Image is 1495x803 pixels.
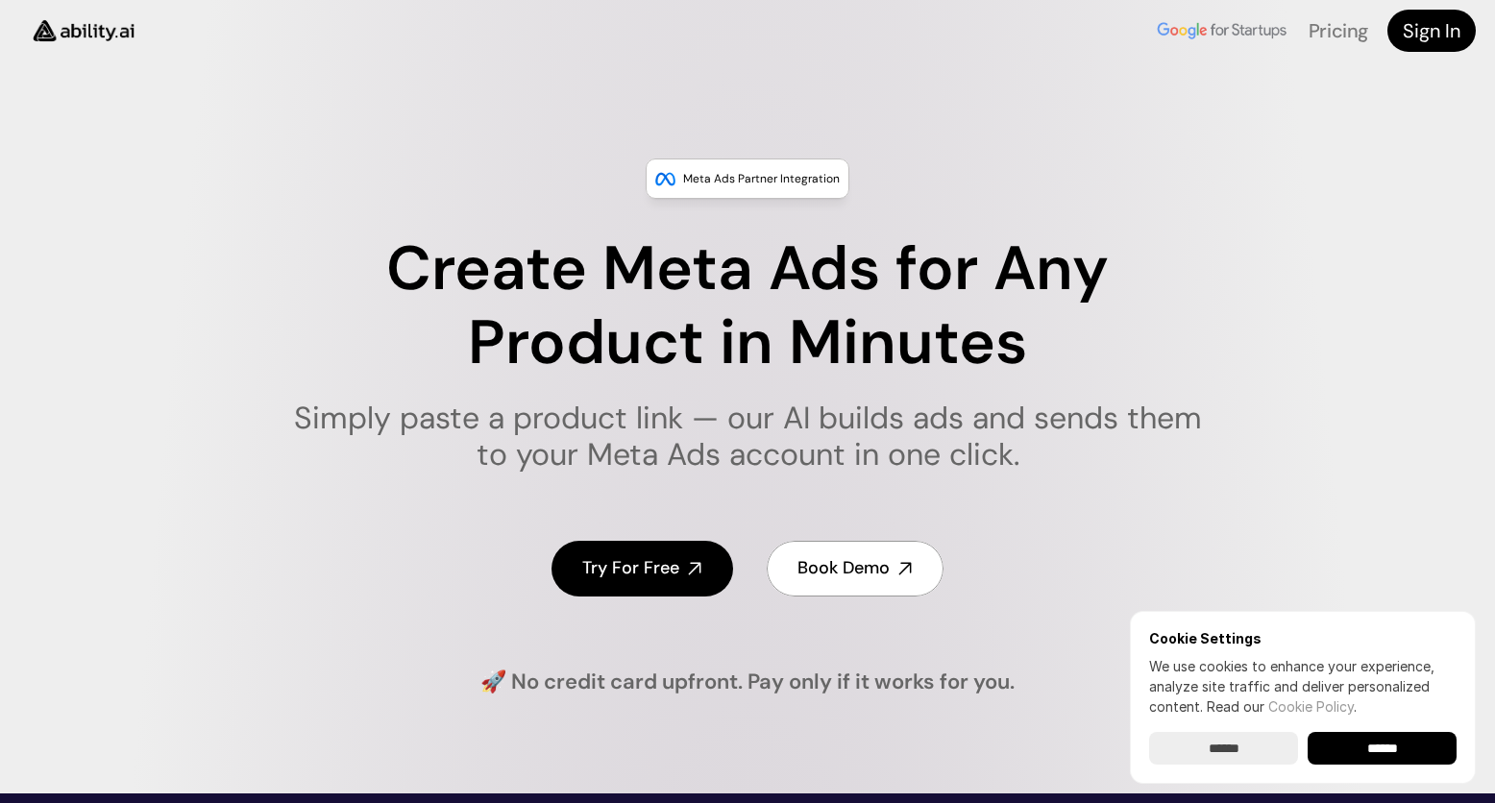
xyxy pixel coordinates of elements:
p: Meta Ads Partner Integration [683,169,840,188]
span: Read our . [1207,698,1357,715]
a: Cookie Policy [1268,698,1354,715]
h4: Sign In [1403,17,1460,44]
p: We use cookies to enhance your experience, analyze site traffic and deliver personalized content. [1149,656,1457,717]
a: Book Demo [767,541,944,596]
h4: Try For Free [582,556,679,580]
h4: 🚀 No credit card upfront. Pay only if it works for you. [480,668,1015,697]
h1: Create Meta Ads for Any Product in Minutes [282,232,1214,380]
a: Try For Free [551,541,733,596]
a: Sign In [1387,10,1476,52]
a: Pricing [1309,18,1368,43]
h1: Simply paste a product link — our AI builds ads and sends them to your Meta Ads account in one cl... [282,400,1214,474]
h6: Cookie Settings [1149,630,1457,646]
h4: Book Demo [797,556,890,580]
